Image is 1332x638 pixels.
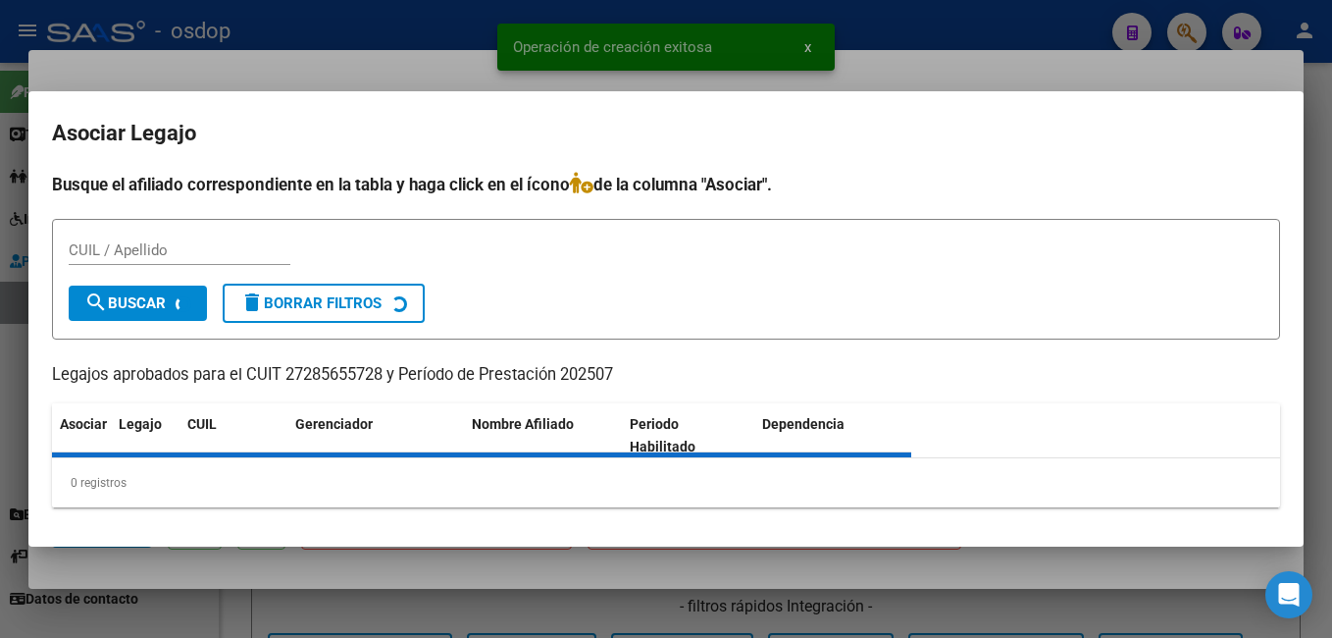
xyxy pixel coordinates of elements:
[472,416,574,432] span: Nombre Afiliado
[52,403,111,468] datatable-header-cell: Asociar
[1265,571,1312,618] div: Open Intercom Messenger
[622,403,754,468] datatable-header-cell: Periodo Habilitado
[84,294,166,312] span: Buscar
[754,403,912,468] datatable-header-cell: Dependencia
[52,363,1280,388] p: Legajos aprobados para el CUIT 27285655728 y Período de Prestación 202507
[119,416,162,432] span: Legajo
[60,416,107,432] span: Asociar
[52,115,1280,152] h2: Asociar Legajo
[762,416,845,432] span: Dependencia
[464,403,622,468] datatable-header-cell: Nombre Afiliado
[223,284,425,323] button: Borrar Filtros
[240,294,382,312] span: Borrar Filtros
[287,403,464,468] datatable-header-cell: Gerenciador
[187,416,217,432] span: CUIL
[84,291,108,314] mat-icon: search
[111,403,179,468] datatable-header-cell: Legajo
[240,291,264,314] mat-icon: delete
[52,172,1280,197] h4: Busque el afiliado correspondiente en la tabla y haga click en el ícono de la columna "Asociar".
[179,403,287,468] datatable-header-cell: CUIL
[295,416,373,432] span: Gerenciador
[52,458,1280,507] div: 0 registros
[69,286,207,321] button: Buscar
[630,416,695,454] span: Periodo Habilitado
